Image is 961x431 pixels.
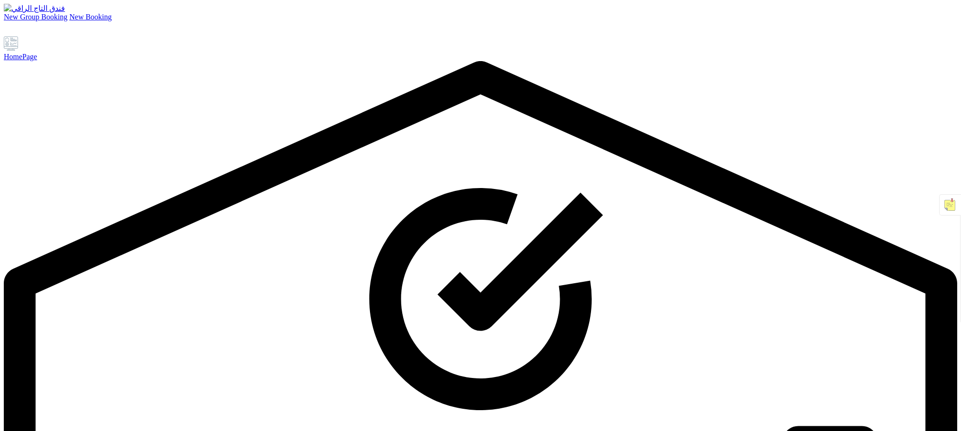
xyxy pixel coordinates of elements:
[4,53,957,61] div: HomePage
[32,28,43,36] a: Staff feedback
[4,4,65,13] img: فندق التاج الراقي
[4,28,16,36] a: Support
[4,36,957,61] a: HomePage
[4,13,67,21] a: New Group Booking
[69,13,111,21] a: New Booking
[4,4,957,13] a: فندق التاج الراقي
[18,28,30,36] a: Settings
